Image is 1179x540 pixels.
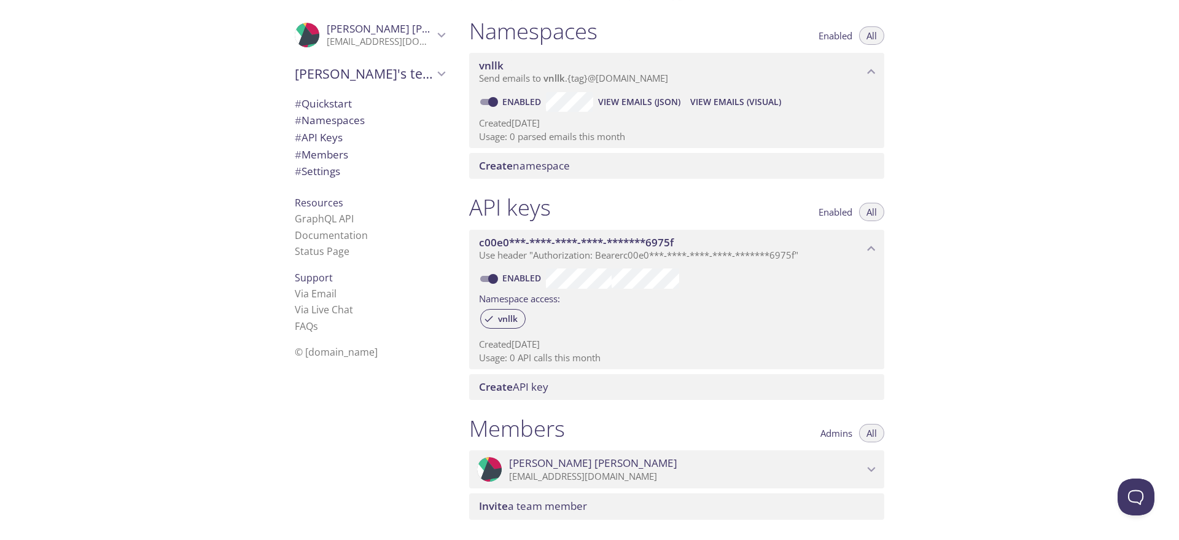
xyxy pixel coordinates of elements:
[295,164,302,178] span: #
[295,345,378,359] span: © [DOMAIN_NAME]
[479,158,513,173] span: Create
[685,92,786,112] button: View Emails (Visual)
[859,424,884,442] button: All
[285,112,454,129] div: Namespaces
[859,203,884,221] button: All
[295,319,318,333] a: FAQ
[295,245,349,258] a: Status Page
[295,96,352,111] span: Quickstart
[479,158,570,173] span: namespace
[469,374,884,400] div: Create API Key
[327,22,495,36] span: [PERSON_NAME] [PERSON_NAME]
[469,153,884,179] div: Create namespace
[500,272,546,284] a: Enabled
[469,53,884,91] div: vnllk namespace
[598,95,680,109] span: View Emails (JSON)
[500,96,546,108] a: Enabled
[295,113,302,127] span: #
[285,15,454,55] div: Bibek Khatri
[479,338,874,351] p: Created [DATE]
[313,319,318,333] span: s
[479,499,587,513] span: a team member
[690,95,781,109] span: View Emails (Visual)
[295,147,302,162] span: #
[509,471,863,483] p: [EMAIL_ADDRESS][DOMAIN_NAME]
[295,303,353,316] a: Via Live Chat
[295,229,368,242] a: Documentation
[491,313,525,324] span: vnllk
[480,309,526,329] div: vnllk
[469,450,884,488] div: Bibek Khatri
[1118,479,1154,515] iframe: Help Scout Beacon - Open
[469,493,884,519] div: Invite a team member
[285,146,454,163] div: Members
[295,130,343,144] span: API Keys
[469,415,565,442] h1: Members
[543,72,565,84] span: vnllk
[285,58,454,90] div: Bibek's team
[479,380,513,394] span: Create
[285,129,454,146] div: API Keys
[295,113,365,127] span: Namespaces
[327,36,434,48] p: [EMAIL_ADDRESS][DOMAIN_NAME]
[469,17,597,45] h1: Namespaces
[479,351,874,364] p: Usage: 0 API calls this month
[295,271,333,284] span: Support
[479,117,874,130] p: Created [DATE]
[479,289,560,307] label: Namespace access:
[295,130,302,144] span: #
[295,147,348,162] span: Members
[295,65,434,82] span: [PERSON_NAME]'s team
[295,96,302,111] span: #
[285,163,454,180] div: Team Settings
[295,287,337,300] a: Via Email
[479,380,548,394] span: API key
[509,456,677,470] span: [PERSON_NAME] [PERSON_NAME]
[295,164,340,178] span: Settings
[285,95,454,112] div: Quickstart
[859,26,884,45] button: All
[295,212,354,225] a: GraphQL API
[295,196,343,209] span: Resources
[479,58,504,72] span: vnllk
[813,424,860,442] button: Admins
[593,92,685,112] button: View Emails (JSON)
[479,499,508,513] span: Invite
[811,26,860,45] button: Enabled
[469,194,551,221] h1: API keys
[479,72,668,84] span: Send emails to . {tag} @[DOMAIN_NAME]
[479,130,874,143] p: Usage: 0 parsed emails this month
[811,203,860,221] button: Enabled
